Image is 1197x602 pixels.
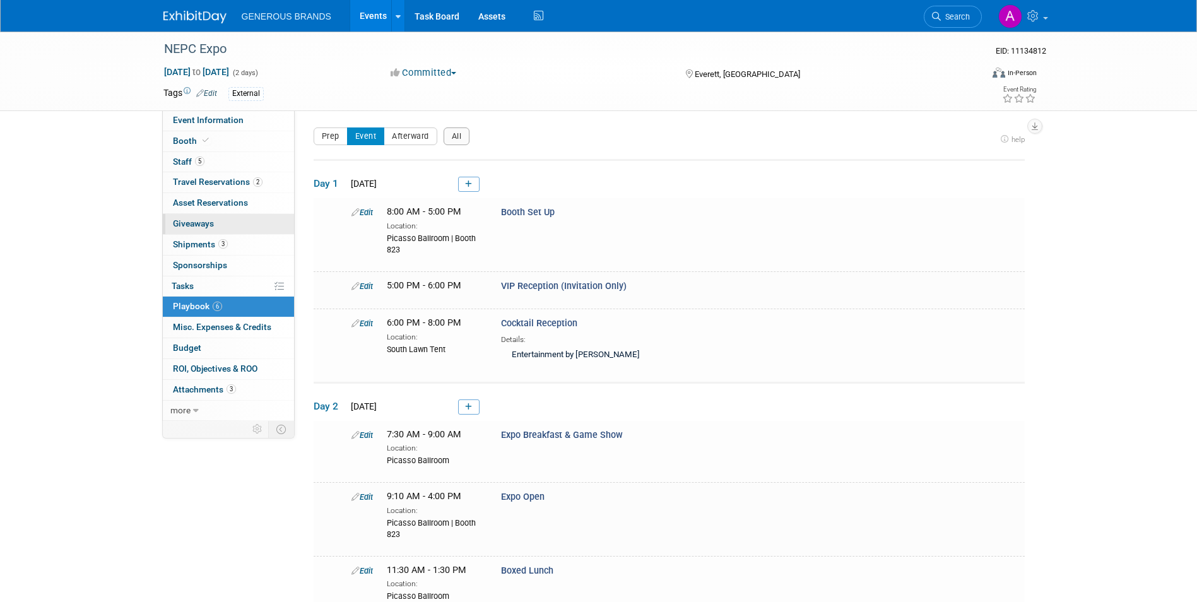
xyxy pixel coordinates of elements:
span: 2 [253,177,262,187]
a: Edit [351,430,373,440]
div: Location: [387,219,482,232]
div: Location: [387,330,482,343]
span: Shipments [173,239,228,249]
span: 6 [213,302,222,311]
span: 5 [195,156,204,166]
span: (2 days) [232,69,258,77]
span: Expo Open [501,492,545,502]
div: Location: [387,504,482,516]
span: 3 [227,384,236,394]
span: Attachments [173,384,236,394]
a: Edit [351,492,373,502]
span: Tasks [172,281,194,291]
span: Asset Reservations [173,198,248,208]
div: Event Rating [1002,86,1036,93]
i: Booth reservation complete [203,137,209,144]
img: Format-Inperson.png [993,68,1005,78]
span: Sponsorships [173,260,227,270]
a: Budget [163,338,294,358]
a: Travel Reservations2 [163,172,294,192]
img: Astrid Aguayo [998,4,1022,28]
span: Search [941,12,970,21]
div: Details: [501,331,825,345]
div: NEPC Expo [160,38,963,61]
button: Afterward [384,127,437,145]
a: Asset Reservations [163,193,294,213]
div: Picasso Ballroom [387,454,482,466]
a: Event Information [163,110,294,131]
a: Edit [351,319,373,328]
span: [DATE] [DATE] [163,66,230,78]
a: Tasks [163,276,294,297]
a: Giveaways [163,214,294,234]
span: Day 1 [314,177,345,191]
button: Event [347,127,385,145]
a: Playbook6 [163,297,294,317]
span: Event Information [173,115,244,125]
span: [DATE] [347,179,377,189]
span: Misc. Expenses & Credits [173,322,271,332]
a: Misc. Expenses & Credits [163,317,294,338]
div: Location: [387,577,482,589]
span: 5:00 PM - 6:00 PM [387,280,461,291]
img: ExhibitDay [163,11,227,23]
td: Tags [163,86,217,101]
a: Edit [351,281,373,291]
span: Everett, [GEOGRAPHIC_DATA] [695,69,800,79]
a: Edit [196,89,217,98]
span: Booth Set Up [501,207,555,218]
span: 8:00 AM - 5:00 PM [387,206,461,217]
div: Entertainment by [PERSON_NAME] [501,345,825,366]
a: more [163,401,294,421]
div: Picasso Ballroom [387,589,482,602]
span: more [170,405,191,415]
span: 7:30 AM - 9:00 AM [387,429,461,440]
span: Playbook [173,301,222,311]
button: Prep [314,127,348,145]
a: Attachments3 [163,380,294,400]
a: Booth [163,131,294,151]
button: Committed [386,66,461,80]
div: External [228,87,264,100]
span: ROI, Objectives & ROO [173,363,257,374]
span: Staff [173,156,204,167]
span: Cocktail Reception [501,318,577,329]
div: Picasso Ballroom | Booth 823 [387,232,482,256]
div: Location: [387,441,482,454]
span: Boxed Lunch [501,565,553,576]
a: ROI, Objectives & ROO [163,359,294,379]
span: Travel Reservations [173,177,262,187]
div: Event Format [907,66,1037,85]
span: Expo Breakfast & Game Show [501,430,623,440]
span: Day 2 [314,399,345,413]
button: All [444,127,470,145]
a: Shipments3 [163,235,294,255]
a: Edit [351,566,373,575]
span: 3 [218,239,228,249]
div: In-Person [1007,68,1037,78]
a: Staff5 [163,152,294,172]
span: GENEROUS BRANDS [242,11,331,21]
a: Search [924,6,982,28]
span: Booth [173,136,211,146]
span: [DATE] [347,401,377,411]
span: Giveaways [173,218,214,228]
div: South Lawn Tent [387,343,482,355]
span: Event ID: 11134812 [996,46,1046,56]
td: Personalize Event Tab Strip [247,421,269,437]
span: help [1011,135,1025,144]
span: 11:30 AM - 1:30 PM [387,565,466,575]
span: VIP Reception (Invitation Only) [501,281,627,292]
span: 6:00 PM - 8:00 PM [387,317,461,328]
span: Budget [173,343,201,353]
a: Edit [351,208,373,217]
span: to [191,67,203,77]
div: Picasso Ballroom | Booth 823 [387,516,482,540]
a: Sponsorships [163,256,294,276]
span: 9:10 AM - 4:00 PM [387,491,461,502]
td: Toggle Event Tabs [268,421,294,437]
